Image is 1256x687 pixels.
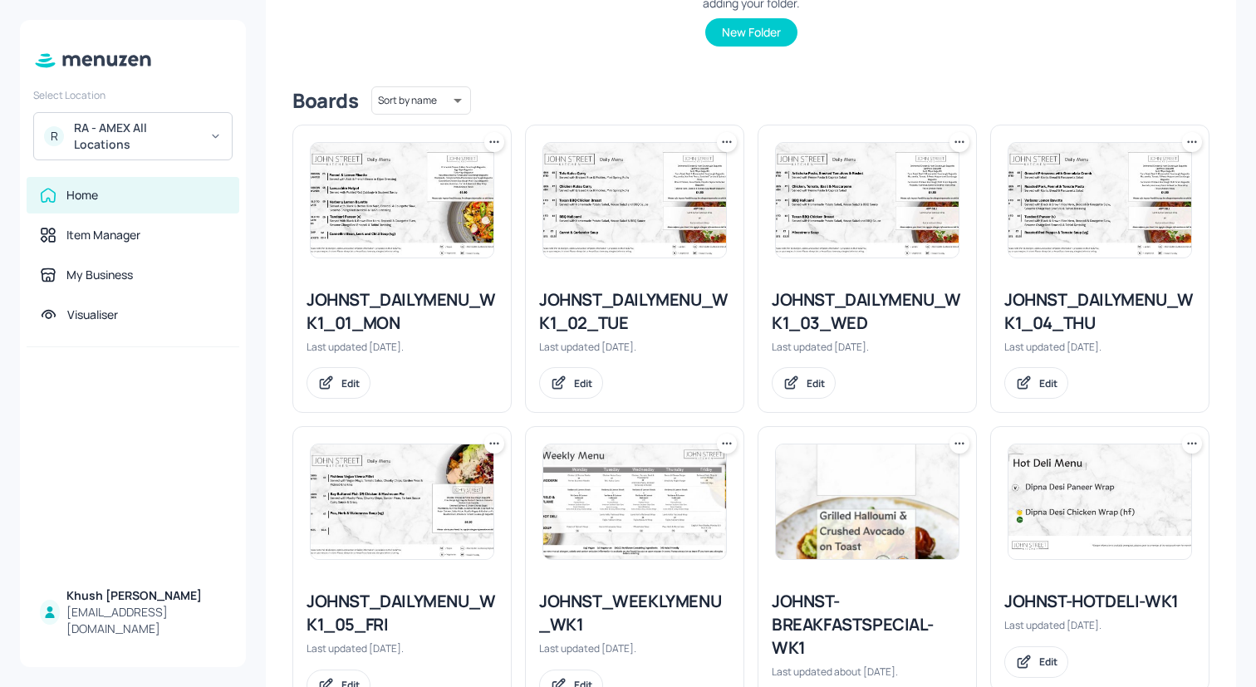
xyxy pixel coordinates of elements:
[1004,590,1195,613] div: JOHNST-HOTDELI-WK1
[539,641,730,655] div: Last updated [DATE].
[776,143,959,258] img: 2025-06-27-1751035824978468abxkij3w.jpeg
[543,444,726,559] img: 2025-07-01-1751381446692i5cjzh3v6zt.jpeg
[539,288,730,335] div: JOHNST_DAILYMENU_WK1_02_TUE
[539,590,730,636] div: JOHNST_WEEKLYMENU_WK1
[311,444,493,559] img: 2025-03-28-17431549650619hdo54cfedt.jpeg
[341,376,360,390] div: Edit
[74,120,199,153] div: RA - AMEX All Locations
[807,376,825,390] div: Edit
[311,143,493,258] img: 2025-06-27-1751035341275ljka3fvbkkp.jpeg
[772,288,963,335] div: JOHNST_DAILYMENU_WK1_03_WED
[539,340,730,354] div: Last updated [DATE].
[66,604,226,637] div: [EMAIL_ADDRESS][DOMAIN_NAME]
[371,84,471,117] div: Sort by name
[307,641,498,655] div: Last updated [DATE].
[66,187,98,204] div: Home
[292,87,358,114] div: Boards
[543,143,726,258] img: 2025-06-27-1751034754939kss9wrhdl1.jpeg
[1004,618,1195,632] div: Last updated [DATE].
[574,376,592,390] div: Edit
[1008,143,1191,258] img: 2025-06-27-1751036013960f4os6j4mssv.jpeg
[66,587,226,604] div: Khush [PERSON_NAME]
[705,18,797,47] button: New Folder
[1039,376,1057,390] div: Edit
[67,307,118,323] div: Visualiser
[772,340,963,354] div: Last updated [DATE].
[1039,655,1057,669] div: Edit
[66,227,140,243] div: Item Manager
[66,267,133,283] div: My Business
[307,288,498,335] div: JOHNST_DAILYMENU_WK1_01_MON
[44,126,64,146] div: R
[772,665,963,679] div: Last updated about [DATE].
[1008,444,1191,559] img: 2025-04-29-1745941630760p3puccba6el.jpeg
[307,340,498,354] div: Last updated [DATE].
[776,444,959,559] img: 2025-08-14-1755180377011uolix80ehs.jpeg
[772,590,963,660] div: JOHNST-BREAKFASTSPECIAL-WK1
[33,88,233,102] div: Select Location
[1004,288,1195,335] div: JOHNST_DAILYMENU_WK1_04_THU
[1004,340,1195,354] div: Last updated [DATE].
[307,590,498,636] div: JOHNST_DAILYMENU_WK1_05_FRI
